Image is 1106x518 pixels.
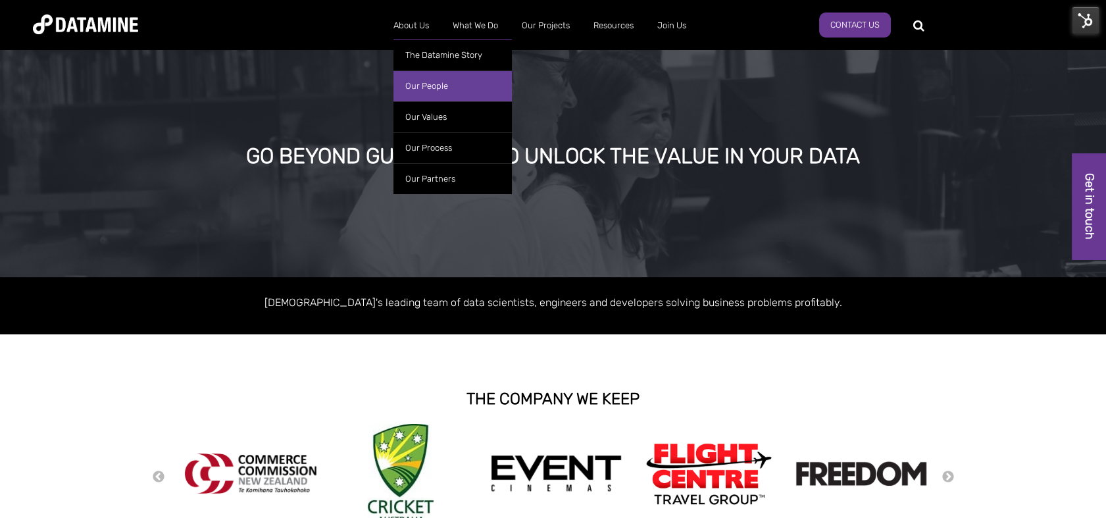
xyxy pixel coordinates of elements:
[152,470,165,484] button: Previous
[466,390,640,408] strong: THE COMPANY WE KEEP
[393,132,512,163] a: Our Process
[942,470,955,484] button: Next
[490,455,622,493] img: event cinemas
[582,9,645,43] a: Resources
[382,9,441,43] a: About Us
[643,440,774,507] img: Flight Centre
[1072,7,1099,34] img: HubSpot Tools Menu Toggle
[393,101,512,132] a: Our Values
[393,163,512,194] a: Our Partners
[178,294,928,311] p: [DEMOGRAPHIC_DATA]'s leading team of data scientists, engineers and developers solving business p...
[1072,153,1106,259] a: Get in touch
[33,14,138,34] img: Datamine
[128,145,979,168] div: GO BEYOND GUESSWORK TO UNLOCK THE VALUE IN YOUR DATA
[393,70,512,101] a: Our People
[185,453,316,494] img: commercecommission
[819,13,891,38] a: Contact Us
[795,461,927,486] img: Freedom logo
[393,39,512,70] a: The Datamine Story
[645,9,698,43] a: Join Us
[441,9,510,43] a: What We Do
[510,9,582,43] a: Our Projects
